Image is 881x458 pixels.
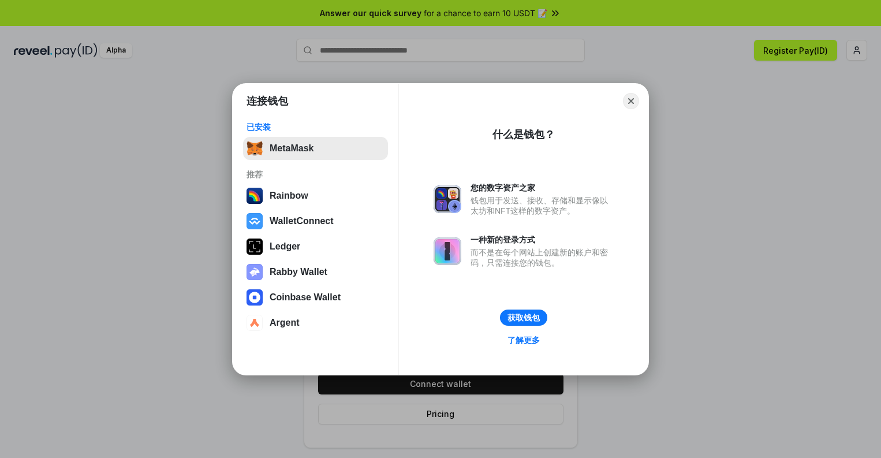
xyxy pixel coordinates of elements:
h1: 连接钱包 [247,94,288,108]
button: Ledger [243,235,388,258]
button: 获取钱包 [500,310,547,326]
div: 您的数字资产之家 [471,183,614,193]
img: svg+xml,%3Csvg%20width%3D%2228%22%20height%3D%2228%22%20viewBox%3D%220%200%2028%2028%22%20fill%3D... [247,213,263,229]
button: Rabby Wallet [243,260,388,284]
button: Argent [243,311,388,334]
button: MetaMask [243,137,388,160]
img: svg+xml,%3Csvg%20width%3D%2228%22%20height%3D%2228%22%20viewBox%3D%220%200%2028%2028%22%20fill%3D... [247,315,263,331]
img: svg+xml,%3Csvg%20xmlns%3D%22http%3A%2F%2Fwww.w3.org%2F2000%2Fsvg%22%20fill%3D%22none%22%20viewBox... [247,264,263,280]
div: Rabby Wallet [270,267,327,277]
div: MetaMask [270,143,313,154]
button: Coinbase Wallet [243,286,388,309]
img: svg+xml,%3Csvg%20width%3D%2228%22%20height%3D%2228%22%20viewBox%3D%220%200%2028%2028%22%20fill%3D... [247,289,263,306]
img: svg+xml,%3Csvg%20fill%3D%22none%22%20height%3D%2233%22%20viewBox%3D%220%200%2035%2033%22%20width%... [247,140,263,157]
a: 了解更多 [501,333,547,348]
div: Coinbase Wallet [270,292,341,303]
img: svg+xml,%3Csvg%20xmlns%3D%22http%3A%2F%2Fwww.w3.org%2F2000%2Fsvg%22%20fill%3D%22none%22%20viewBox... [434,237,461,265]
div: 获取钱包 [507,312,540,323]
button: Rainbow [243,184,388,207]
div: 钱包用于发送、接收、存储和显示像以太坊和NFT这样的数字资产。 [471,195,614,216]
div: Argent [270,318,300,328]
button: WalletConnect [243,210,388,233]
div: 已安装 [247,122,384,132]
div: WalletConnect [270,216,334,226]
div: 推荐 [247,169,384,180]
button: Close [623,93,639,109]
div: 了解更多 [507,335,540,345]
div: 一种新的登录方式 [471,234,614,245]
div: 而不是在每个网站上创建新的账户和密码，只需连接您的钱包。 [471,247,614,268]
div: Rainbow [270,191,308,201]
div: 什么是钱包？ [492,128,555,142]
img: svg+xml,%3Csvg%20width%3D%22120%22%20height%3D%22120%22%20viewBox%3D%220%200%20120%20120%22%20fil... [247,188,263,204]
img: svg+xml,%3Csvg%20xmlns%3D%22http%3A%2F%2Fwww.w3.org%2F2000%2Fsvg%22%20width%3D%2228%22%20height%3... [247,239,263,255]
div: Ledger [270,241,300,252]
img: svg+xml,%3Csvg%20xmlns%3D%22http%3A%2F%2Fwww.w3.org%2F2000%2Fsvg%22%20fill%3D%22none%22%20viewBox... [434,185,461,213]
